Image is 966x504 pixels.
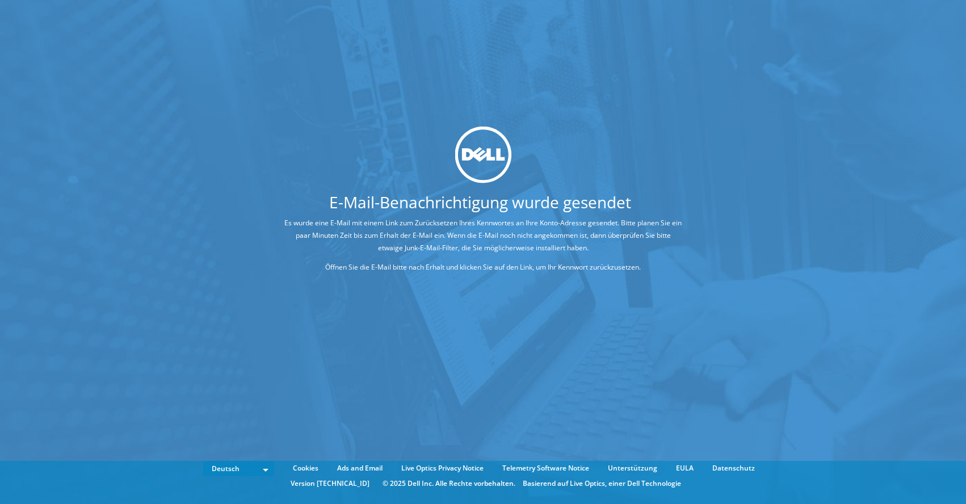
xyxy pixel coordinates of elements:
a: Live Optics Privacy Notice [393,462,492,474]
li: Basierend auf Live Optics, einer Dell Technologie [523,477,681,490]
a: EULA [667,462,702,474]
a: Unterstützung [599,462,666,474]
img: dell_svg_logo.svg [455,127,511,183]
a: Datenschutz [704,462,763,474]
p: Öffnen Sie die E-Mail bitte nach Erhalt und klicken Sie auf den Link, um Ihr Kennwort zurückzuset... [284,261,682,274]
h1: E-Mail-Benachrichtigung wurde gesendet [242,194,719,210]
p: Es wurde eine E-Mail mit einem Link zum Zurücksetzen Ihres Kennwortes an Ihre Konto-Adresse gesen... [284,217,682,254]
li: © 2025 Dell Inc. Alle Rechte vorbehalten. [377,477,521,490]
a: Cookies [284,462,327,474]
a: Telemetry Software Notice [494,462,598,474]
li: Version [TECHNICAL_ID] [285,477,375,490]
a: Ads and Email [329,462,391,474]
